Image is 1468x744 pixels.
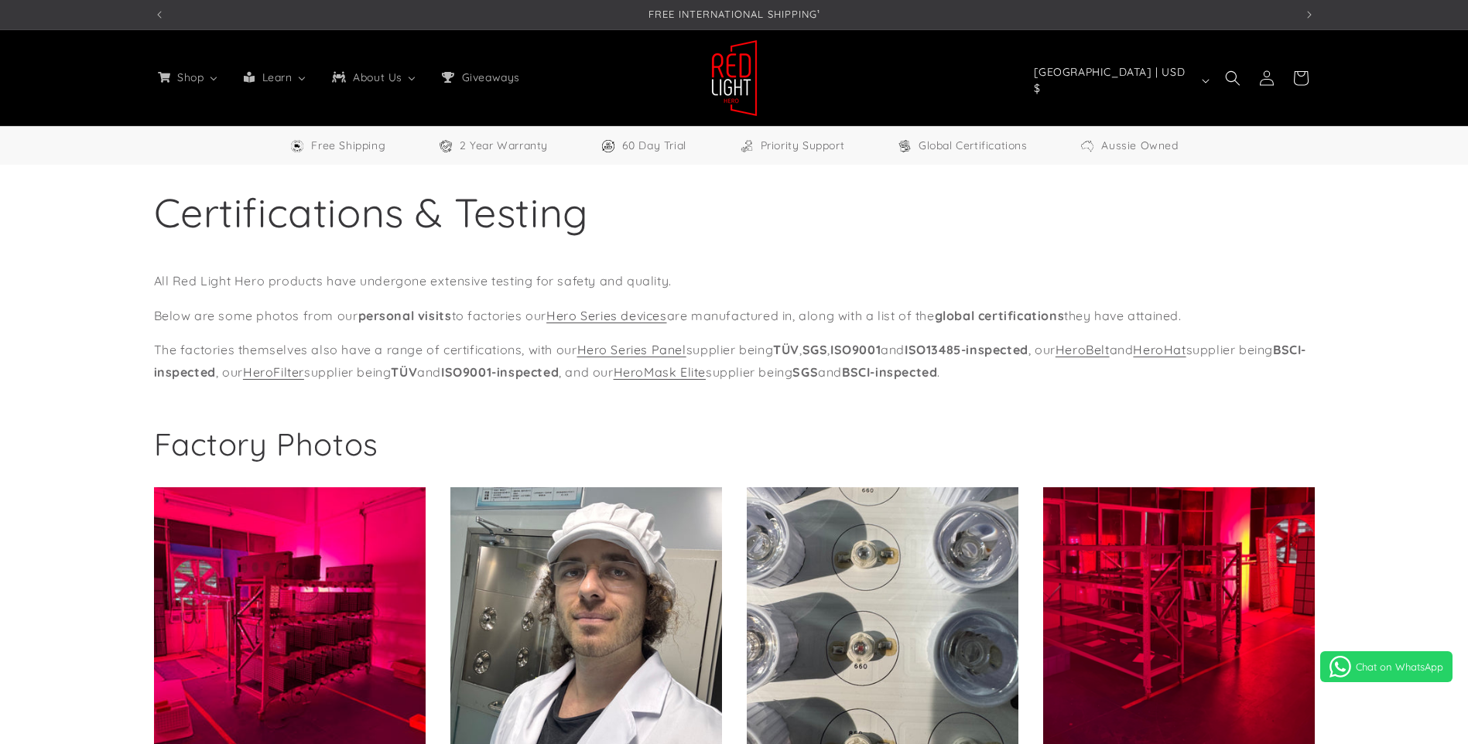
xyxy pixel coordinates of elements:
[311,136,385,155] span: Free Shipping
[614,364,706,380] a: HeroMask Elite
[792,364,818,380] strong: SGS
[1356,660,1443,673] span: Chat on WhatsApp
[1320,651,1453,682] a: Chat on WhatsApp
[935,308,1065,323] strong: global certifications
[622,136,686,155] span: 60 Day Trial
[802,342,828,357] strong: SGS
[289,138,305,154] img: Free Shipping Icon
[289,136,385,155] a: Free Worldwide Shipping
[601,136,686,155] a: 60 Day Trial
[319,61,429,94] a: About Us
[1025,66,1216,95] button: [GEOGRAPHIC_DATA] | USD $
[1133,342,1186,357] a: HeroHat
[154,424,378,464] h2: Factory Photos
[1034,64,1195,97] span: [GEOGRAPHIC_DATA] | USD $
[231,61,319,94] a: Learn
[243,364,304,380] a: HeroFilter
[705,33,763,122] a: Red Light Hero
[1216,61,1250,95] summary: Search
[739,136,845,155] a: Priority Support
[391,364,417,380] strong: TÜV
[438,138,453,154] img: Warranty Icon
[905,342,1028,357] strong: ISO13485-inspected
[438,136,548,155] a: 2 Year Warranty
[601,138,616,154] img: Trial Icon
[259,70,294,84] span: Learn
[761,136,845,155] span: Priority Support
[546,308,666,323] a: Hero Series devices
[919,136,1028,155] span: Global Certifications
[154,339,1315,384] p: The factories themselves also have a range of certifications, with our supplier being , , and , o...
[648,8,820,20] span: FREE INTERNATIONAL SHIPPING¹
[459,70,522,84] span: Giveaways
[350,70,404,84] span: About Us
[441,364,559,380] strong: ISO9001-inspected
[1101,136,1178,155] span: Aussie Owned
[1056,342,1110,357] a: HeroBelt
[739,138,755,154] img: Support Icon
[897,138,912,154] img: Certifications Icon
[154,305,1315,327] p: Below are some photos from our to factories our are manufactured in, along with a list of the the...
[154,186,1315,239] h1: Certifications & Testing
[842,364,937,380] strong: BSCI-inspected
[1080,138,1095,154] img: Aussie Owned Icon
[711,39,758,117] img: Red Light Hero
[174,70,205,84] span: Shop
[577,342,686,357] a: Hero Series Panel
[145,61,231,94] a: Shop
[429,61,531,94] a: Giveaways
[1080,136,1178,155] a: Aussie Owned
[773,342,799,357] strong: TÜV
[830,342,881,357] strong: ISO9001
[897,136,1028,155] a: Global Certifications
[460,136,548,155] span: 2 Year Warranty
[358,308,452,323] strong: personal visits
[154,270,1315,292] p: All Red Light Hero products have undergone extensive testing for safety and quality.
